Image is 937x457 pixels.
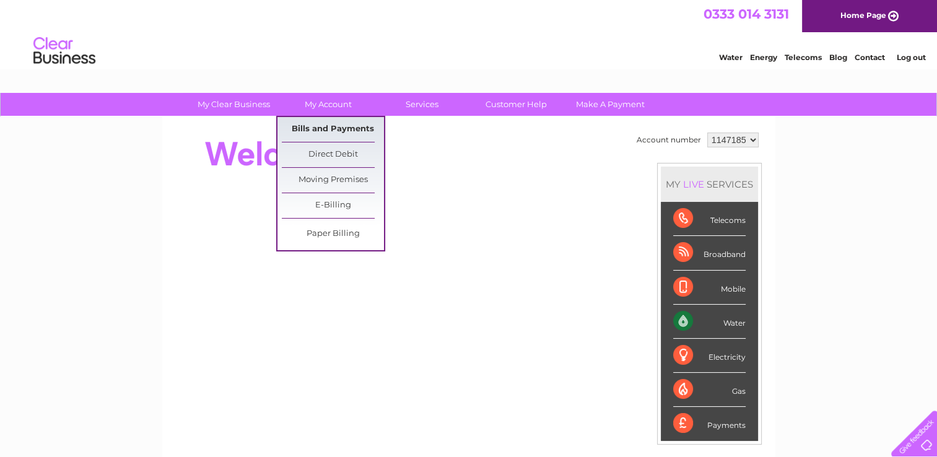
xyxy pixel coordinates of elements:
a: Log out [896,53,925,62]
div: Clear Business is a trading name of Verastar Limited (registered in [GEOGRAPHIC_DATA] No. 3667643... [177,7,762,60]
a: Telecoms [785,53,822,62]
a: Blog [829,53,847,62]
div: Water [673,305,746,339]
div: MY SERVICES [661,167,758,202]
div: Gas [673,373,746,407]
a: Bills and Payments [282,117,384,142]
div: Payments [673,407,746,440]
a: My Clear Business [183,93,285,116]
a: E-Billing [282,193,384,218]
a: My Account [277,93,379,116]
a: Moving Premises [282,168,384,193]
a: Energy [750,53,777,62]
div: LIVE [681,178,707,190]
td: Account number [634,129,704,150]
div: Broadband [673,236,746,270]
a: Make A Payment [559,93,661,116]
a: 0333 014 3131 [704,6,789,22]
a: Contact [855,53,885,62]
img: logo.png [33,32,96,70]
a: Paper Billing [282,222,384,246]
a: Services [371,93,473,116]
a: Water [719,53,743,62]
div: Electricity [673,339,746,373]
a: Direct Debit [282,142,384,167]
a: Customer Help [465,93,567,116]
div: Mobile [673,271,746,305]
div: Telecoms [673,202,746,236]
